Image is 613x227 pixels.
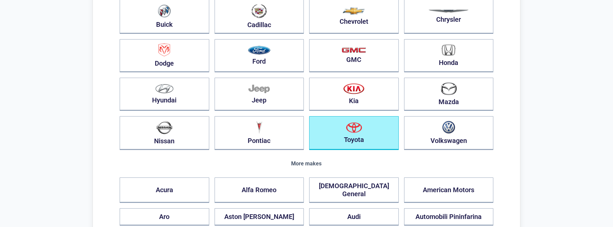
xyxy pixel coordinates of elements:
button: [DEMOGRAPHIC_DATA] General [309,177,399,203]
button: Honda [404,39,494,72]
button: Alfa Romeo [215,177,304,203]
button: Acura [120,177,209,203]
button: Ford [215,39,304,72]
button: Aro [120,208,209,226]
button: Mazda [404,78,494,111]
button: Automobili Pininfarina [404,208,494,226]
button: Kia [309,78,399,111]
button: Nissan [120,116,209,150]
button: Pontiac [215,116,304,150]
button: Aston [PERSON_NAME] [215,208,304,226]
div: More makes [120,161,493,167]
button: Toyota [309,116,399,150]
button: Jeep [215,78,304,111]
button: Hyundai [120,78,209,111]
button: American Motors [404,177,494,203]
button: Dodge [120,39,209,72]
button: Audi [309,208,399,226]
button: Volkswagen [404,116,494,150]
button: GMC [309,39,399,72]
